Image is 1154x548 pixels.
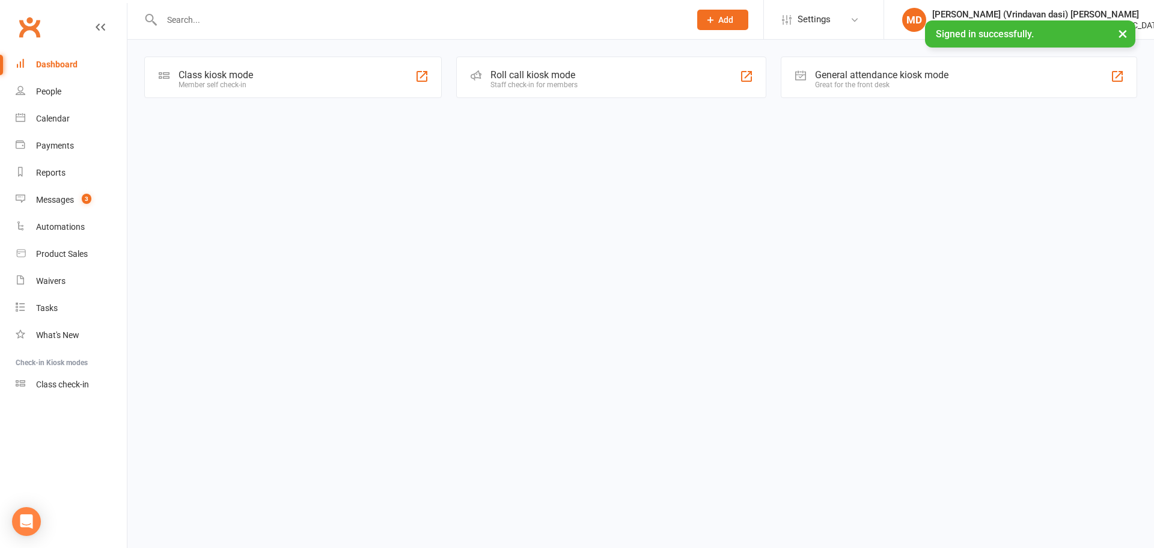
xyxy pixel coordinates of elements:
span: 3 [82,194,91,204]
a: Waivers [16,268,127,295]
div: Messages [36,195,74,205]
span: Add [718,15,733,25]
a: Payments [16,132,127,159]
a: Messages 3 [16,186,127,214]
a: Reports [16,159,127,186]
div: People [36,87,61,96]
div: Tasks [36,303,58,313]
a: Calendar [16,105,127,132]
div: MD [902,8,926,32]
a: What's New [16,322,127,349]
div: Class check-in [36,380,89,389]
div: Member self check-in [179,81,253,89]
div: Calendar [36,114,70,123]
button: × [1112,20,1134,46]
div: Roll call kiosk mode [490,69,578,81]
div: Dashboard [36,60,78,69]
a: Product Sales [16,241,127,268]
div: What's New [36,330,79,340]
div: Payments [36,141,74,150]
div: Product Sales [36,249,88,259]
a: Dashboard [16,51,127,78]
div: General attendance kiosk mode [815,69,948,81]
span: Settings [798,6,831,33]
a: People [16,78,127,105]
div: Class kiosk mode [179,69,253,81]
input: Search... [158,11,682,28]
a: Class kiosk mode [16,371,127,398]
a: Clubworx [14,12,44,42]
div: Reports [36,168,66,177]
span: Signed in successfully. [936,28,1034,40]
a: Automations [16,214,127,241]
div: Great for the front desk [815,81,948,89]
div: Automations [36,222,85,232]
div: Open Intercom Messenger [12,507,41,536]
button: Add [697,10,748,30]
div: Staff check-in for members [490,81,578,89]
div: Waivers [36,276,66,286]
a: Tasks [16,295,127,322]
